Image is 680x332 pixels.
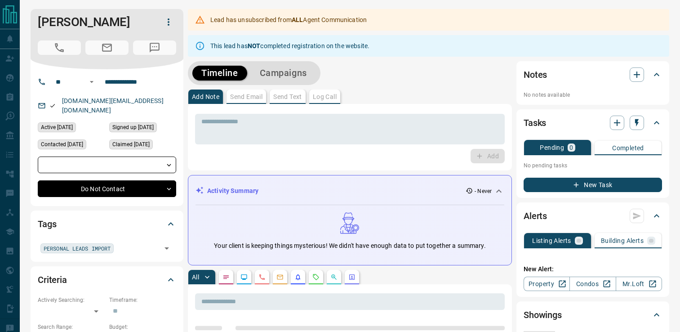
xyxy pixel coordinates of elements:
h2: Alerts [524,209,547,223]
h2: Tasks [524,116,546,130]
p: Add Note [192,94,219,100]
strong: ALL [292,16,303,23]
strong: NOT [248,42,260,49]
p: 0 [569,144,573,151]
div: Tags [38,213,176,235]
span: Call [38,40,81,55]
svg: Emails [276,274,284,281]
span: Message [133,40,176,55]
span: Email [85,40,129,55]
svg: Calls [258,274,266,281]
div: Criteria [38,269,176,291]
button: Open [86,76,97,87]
svg: Listing Alerts [294,274,302,281]
p: Pending [540,144,564,151]
p: - Never [475,187,492,195]
h2: Showings [524,308,562,322]
div: Lead has unsubscribed from Agent Communication [210,12,367,28]
p: Your client is keeping things mysterious! We didn't have enough data to put together a summary. [214,241,485,251]
svg: Requests [312,274,320,281]
div: Do Not Contact [38,180,176,197]
p: No pending tasks [524,159,662,172]
a: Condos [569,277,616,291]
span: PERSONAL LEADS IMPORT [44,244,111,253]
button: Open [160,242,173,255]
span: Contacted [DATE] [41,140,83,149]
button: Timeline [192,66,247,81]
p: Budget: [109,323,176,331]
div: This lead has completed registration on the website. [210,38,369,54]
a: Property [524,277,570,291]
svg: Opportunities [330,274,338,281]
p: All [192,274,199,280]
div: Fri Apr 25 2025 [109,122,176,135]
div: Tasks [524,112,662,134]
p: Search Range: [38,323,105,331]
h1: [PERSON_NAME] [38,15,147,29]
div: Alerts [524,205,662,227]
div: Fri Apr 25 2025 [38,122,105,135]
p: Activity Summary [207,186,258,196]
p: Timeframe: [109,296,176,304]
svg: Notes [222,274,230,281]
a: Mr.Loft [616,277,662,291]
svg: Lead Browsing Activity [240,274,248,281]
p: Building Alerts [601,238,644,244]
p: New Alert: [524,265,662,274]
span: Claimed [DATE] [112,140,150,149]
p: Actively Searching: [38,296,105,304]
div: Notes [524,64,662,85]
p: No notes available [524,91,662,99]
div: Activity Summary- Never [196,183,504,199]
div: Fri Apr 25 2025 [109,139,176,152]
h2: Notes [524,67,547,82]
h2: Tags [38,217,56,231]
a: [DOMAIN_NAME][EMAIL_ADDRESS][DOMAIN_NAME] [62,97,164,114]
button: New Task [524,178,662,192]
div: Tue Apr 29 2025 [38,139,105,152]
span: Active [DATE] [41,123,73,132]
div: Showings [524,304,662,326]
p: Listing Alerts [532,238,571,244]
svg: Email Valid [49,103,56,109]
span: Signed up [DATE] [112,123,154,132]
svg: Agent Actions [348,274,356,281]
p: Completed [612,145,644,151]
button: Campaigns [251,66,316,81]
h2: Criteria [38,273,67,287]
